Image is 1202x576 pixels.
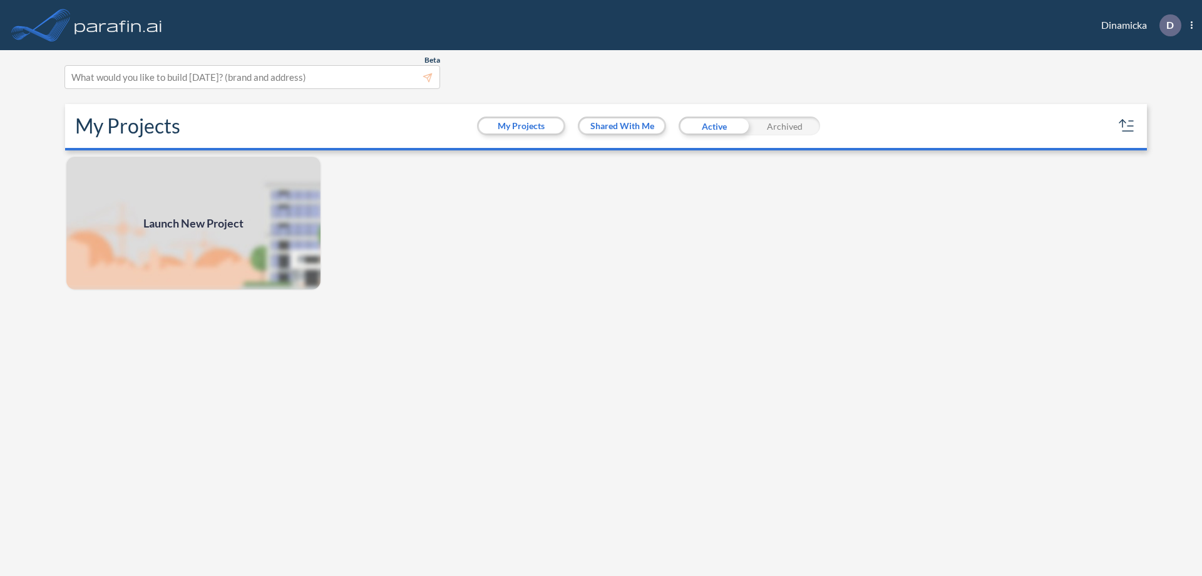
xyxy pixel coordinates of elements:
[143,215,244,232] span: Launch New Project
[424,55,440,65] span: Beta
[1166,19,1174,31] p: D
[72,13,165,38] img: logo
[479,118,563,134] button: My Projects
[65,155,322,291] img: add
[75,114,180,138] h2: My Projects
[1117,116,1137,136] button: sort
[749,117,820,135] div: Archived
[679,117,749,135] div: Active
[65,155,322,291] a: Launch New Project
[580,118,664,134] button: Shared With Me
[1082,14,1193,36] div: Dinamicka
